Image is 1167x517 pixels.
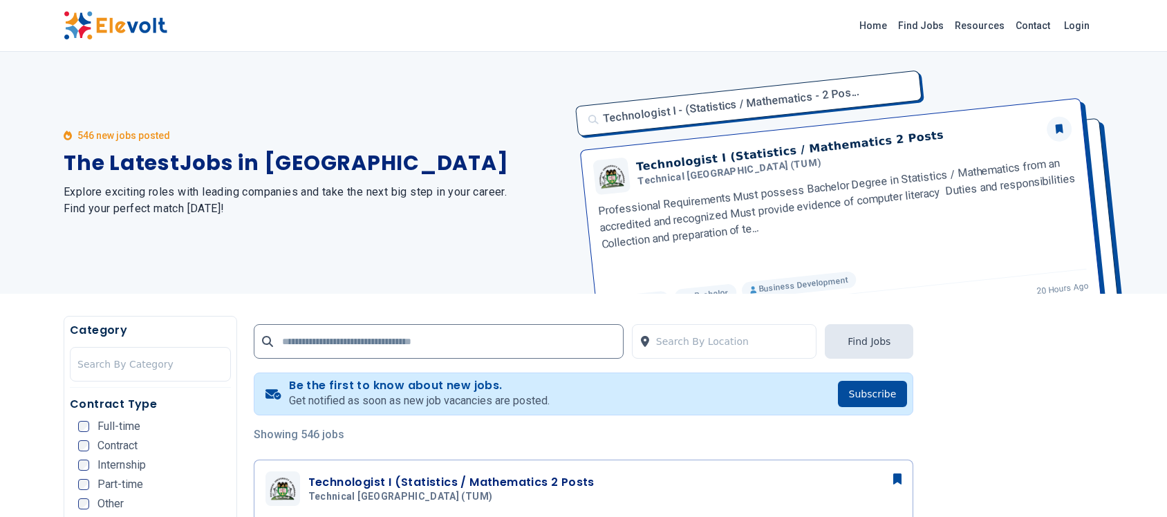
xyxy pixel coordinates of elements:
[1056,12,1098,39] a: Login
[78,440,89,451] input: Contract
[893,15,949,37] a: Find Jobs
[97,498,124,509] span: Other
[64,151,567,176] h1: The Latest Jobs in [GEOGRAPHIC_DATA]
[70,322,231,339] h5: Category
[97,479,143,490] span: Part-time
[64,11,167,40] img: Elevolt
[64,184,567,217] h2: Explore exciting roles with leading companies and take the next big step in your career. Find you...
[78,460,89,471] input: Internship
[78,479,89,490] input: Part-time
[308,474,595,491] h3: Technologist I (Statistics / Mathematics 2 Posts
[70,396,231,413] h5: Contract Type
[77,129,170,142] p: 546 new jobs posted
[289,379,550,393] h4: Be the first to know about new jobs.
[269,477,297,500] img: Technical University of Mombasa (TUM)
[78,421,89,432] input: Full-time
[97,421,140,432] span: Full-time
[254,426,914,443] p: Showing 546 jobs
[308,491,493,503] span: Technical [GEOGRAPHIC_DATA] (TUM)
[825,324,913,359] button: Find Jobs
[854,15,893,37] a: Home
[1010,15,1056,37] a: Contact
[97,460,146,471] span: Internship
[97,440,138,451] span: Contract
[949,15,1010,37] a: Resources
[289,393,550,409] p: Get notified as soon as new job vacancies are posted.
[78,498,89,509] input: Other
[838,381,908,407] button: Subscribe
